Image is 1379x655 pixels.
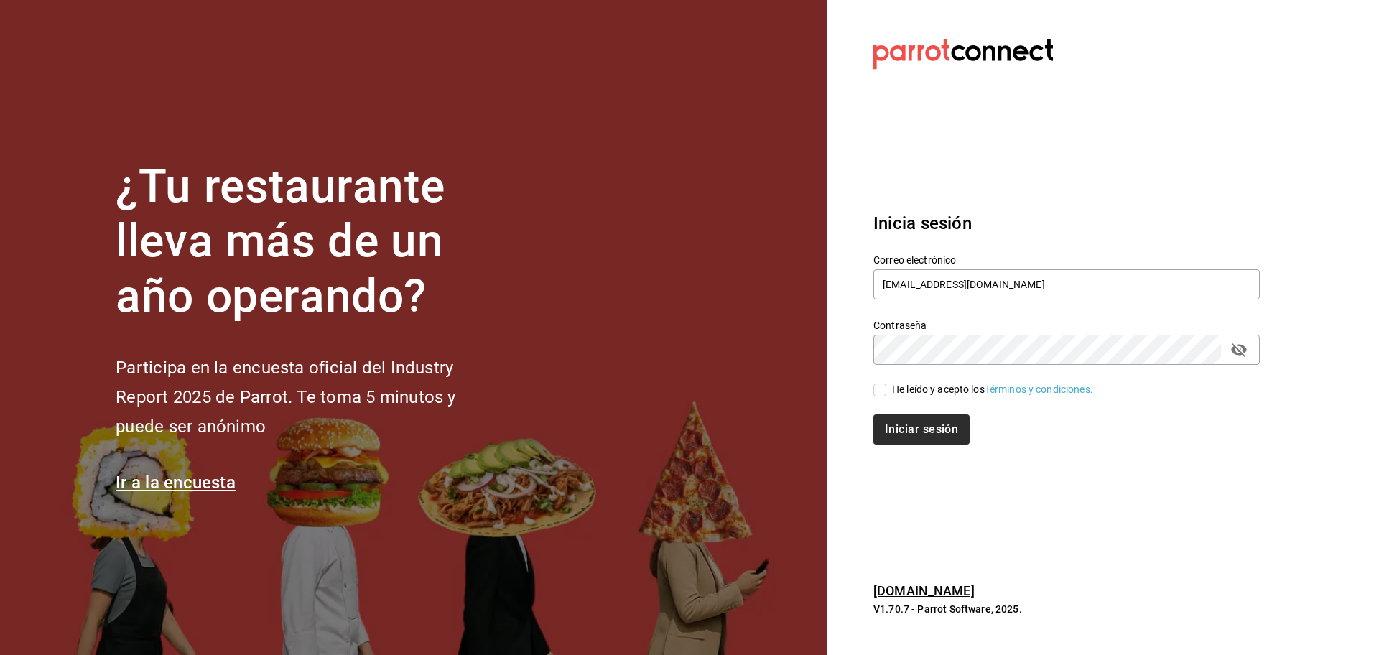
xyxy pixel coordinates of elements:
[116,353,503,441] h2: Participa en la encuesta oficial del Industry Report 2025 de Parrot. Te toma 5 minutos y puede se...
[116,473,236,493] a: Ir a la encuesta
[985,384,1093,395] a: Términos y condiciones.
[873,602,1260,616] p: V1.70.7 - Parrot Software, 2025.
[873,269,1260,299] input: Ingresa tu correo electrónico
[873,210,1260,236] h3: Inicia sesión
[873,320,1260,330] label: Contraseña
[873,583,975,598] a: [DOMAIN_NAME]
[1227,338,1251,362] button: passwordField
[116,159,503,325] h1: ¿Tu restaurante lleva más de un año operando?
[892,382,1093,397] div: He leído y acepto los
[873,254,1260,264] label: Correo electrónico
